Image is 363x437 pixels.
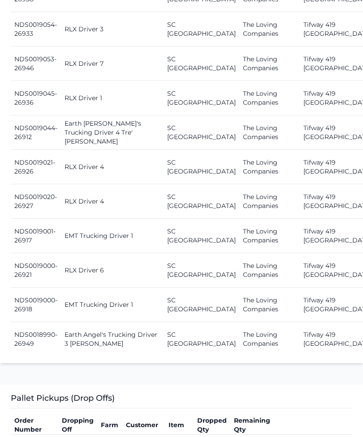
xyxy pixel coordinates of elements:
td: SC [GEOGRAPHIC_DATA] [164,288,239,322]
td: NDS0019054-26933 [11,13,61,47]
td: EMT Trucking Driver 1 [61,219,164,254]
td: Earth Angel's Trucking Driver 3 [PERSON_NAME] [61,322,164,357]
td: SC [GEOGRAPHIC_DATA] [164,81,239,116]
td: The Loving Companies [239,219,300,254]
th: Remaining Qty [230,416,274,435]
td: The Loving Companies [239,185,300,219]
td: The Loving Companies [239,288,300,322]
h3: Pallet Pickups (Drop Offs) [11,392,352,409]
th: Item [165,416,194,435]
td: RLX Driver 6 [61,254,164,288]
td: SC [GEOGRAPHIC_DATA] [164,322,239,357]
td: NDS0019044-26912 [11,116,61,150]
td: RLX Driver 4 [61,185,164,219]
td: SC [GEOGRAPHIC_DATA] [164,116,239,150]
th: Dropped Qty [194,416,230,435]
td: RLX Driver 4 [61,150,164,185]
td: Earth [PERSON_NAME]'s Trucking Driver 4 Tre' [PERSON_NAME] [61,116,164,150]
td: SC [GEOGRAPHIC_DATA] [164,47,239,81]
td: RLX Driver 7 [61,47,164,81]
td: The Loving Companies [239,47,300,81]
td: NDS0019000-26921 [11,254,61,288]
th: Dropping Off [58,416,97,435]
td: The Loving Companies [239,150,300,185]
td: NDS0019045-26936 [11,81,61,116]
td: EMT Trucking Driver 1 [61,288,164,322]
th: Order Number [11,416,58,435]
td: RLX Driver 1 [61,81,164,116]
td: NDS0019001-26917 [11,219,61,254]
td: NDS0019000-26918 [11,288,61,322]
th: Farm [97,416,122,435]
td: SC [GEOGRAPHIC_DATA] [164,150,239,185]
td: SC [GEOGRAPHIC_DATA] [164,13,239,47]
td: NDS0019021-26926 [11,150,61,185]
td: NDS0018990-26949 [11,322,61,357]
td: The Loving Companies [239,116,300,150]
td: The Loving Companies [239,322,300,357]
td: SC [GEOGRAPHIC_DATA] [164,219,239,254]
td: The Loving Companies [239,254,300,288]
td: The Loving Companies [239,13,300,47]
td: NDS0019053-26946 [11,47,61,81]
td: SC [GEOGRAPHIC_DATA] [164,254,239,288]
td: NDS0019020-26927 [11,185,61,219]
td: RLX Driver 3 [61,13,164,47]
td: SC [GEOGRAPHIC_DATA] [164,185,239,219]
th: Customer [122,416,165,435]
td: The Loving Companies [239,81,300,116]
